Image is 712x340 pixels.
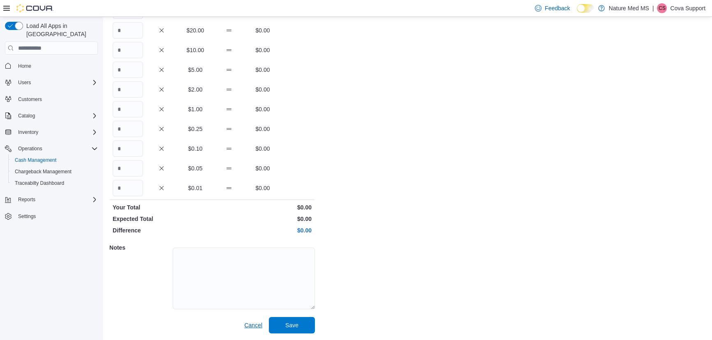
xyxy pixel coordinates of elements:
button: Users [2,77,101,88]
input: Quantity [113,62,143,78]
span: Catalog [15,111,98,121]
p: $0.00 [247,145,278,153]
input: Dark Mode [577,4,594,13]
p: $0.00 [247,125,278,133]
span: Customers [15,94,98,104]
a: Settings [15,211,39,221]
p: $0.00 [214,215,312,223]
span: Cash Management [12,155,98,165]
button: Traceabilty Dashboard [8,177,101,189]
p: $0.00 [247,105,278,113]
span: Traceabilty Dashboard [12,178,98,188]
nav: Complex example [5,56,98,244]
p: $5.00 [180,66,210,74]
p: $0.00 [247,164,278,172]
p: $1.00 [180,105,210,113]
p: | [652,3,654,13]
button: Reports [2,194,101,205]
button: Save [269,317,315,333]
span: Settings [15,211,98,221]
span: Traceabilty Dashboard [15,180,64,186]
input: Quantity [113,140,143,157]
p: $2.00 [180,85,210,94]
span: Feedback [545,4,570,12]
span: Home [15,60,98,71]
p: $0.00 [214,226,312,234]
span: Home [18,63,31,69]
input: Quantity [113,42,143,58]
button: Operations [15,144,46,154]
span: Cancel [244,321,262,329]
p: $0.00 [247,66,278,74]
span: Chargeback Management [15,168,72,175]
p: $0.25 [180,125,210,133]
input: Quantity [113,160,143,177]
a: Customers [15,94,45,104]
p: $0.01 [180,184,210,192]
div: Cova Support [657,3,667,13]
p: $20.00 [180,26,210,34]
p: Your Total [113,203,210,211]
p: $0.00 [247,85,278,94]
button: Users [15,78,34,87]
input: Quantity [113,22,143,39]
button: Customers [2,93,101,105]
p: Expected Total [113,215,210,223]
a: Home [15,61,35,71]
button: Cash Management [8,154,101,166]
span: Settings [18,213,36,220]
p: $10.00 [180,46,210,54]
input: Quantity [113,81,143,98]
img: Cova [16,4,53,12]
button: Home [2,60,101,71]
button: Chargeback Management [8,166,101,177]
span: Reports [18,196,35,203]
span: Users [15,78,98,87]
span: CS [659,3,666,13]
button: Operations [2,143,101,154]
a: Traceabilty Dashboard [12,178,67,188]
button: Settings [2,210,101,222]
p: Cova Support [670,3,705,13]
span: Users [18,79,31,86]
h5: Notes [109,239,171,256]
p: $0.10 [180,145,210,153]
span: Operations [18,145,42,152]
p: $0.00 [247,26,278,34]
p: $0.00 [247,46,278,54]
button: Inventory [2,126,101,138]
button: Reports [15,195,39,204]
p: $0.05 [180,164,210,172]
button: Cancel [241,317,266,333]
p: Nature Med MS [609,3,649,13]
button: Catalog [2,110,101,122]
span: Load All Apps in [GEOGRAPHIC_DATA] [23,22,98,38]
span: Inventory [15,127,98,137]
p: $0.00 [214,203,312,211]
input: Quantity [113,180,143,196]
a: Cash Management [12,155,60,165]
input: Quantity [113,101,143,117]
button: Catalog [15,111,38,121]
span: Reports [15,195,98,204]
span: Inventory [18,129,38,136]
p: Difference [113,226,210,234]
span: Cash Management [15,157,56,163]
span: Operations [15,144,98,154]
input: Quantity [113,121,143,137]
span: Catalog [18,113,35,119]
span: Chargeback Management [12,167,98,177]
button: Inventory [15,127,42,137]
span: Save [285,321,298,329]
span: Customers [18,96,42,103]
a: Chargeback Management [12,167,75,177]
p: $0.00 [247,184,278,192]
